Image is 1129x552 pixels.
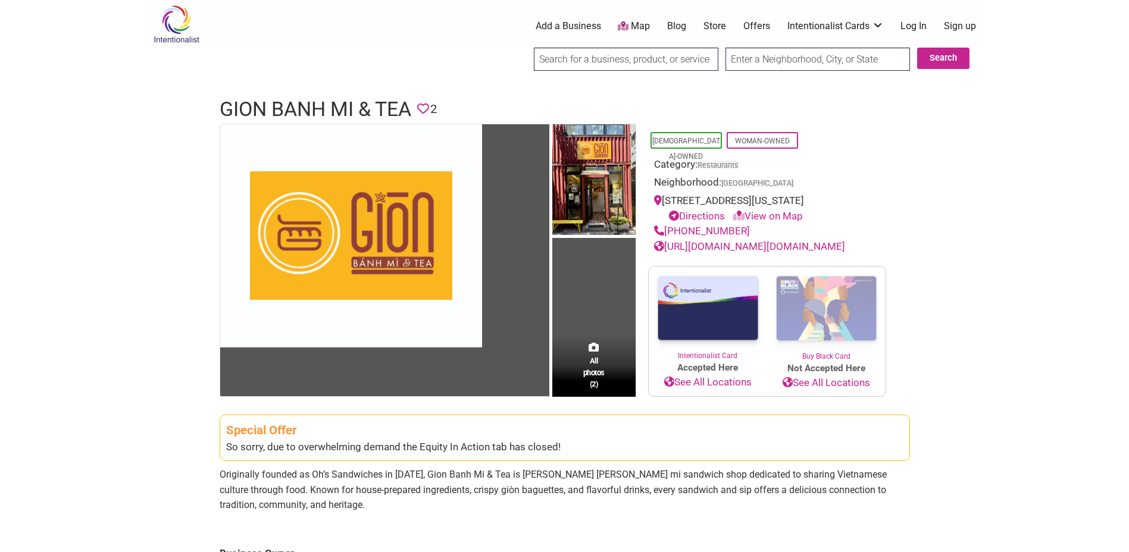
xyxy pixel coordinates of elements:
a: Woman-Owned [735,137,790,145]
div: So sorry, due to overwhelming demand the Equity In Action tab has closed! [226,440,903,455]
a: Log In [900,20,927,33]
img: Buy Black Card [767,266,886,351]
p: Originally founded as Oh’s Sandwiches in [DATE], Gion Banh Mi & Tea is [PERSON_NAME] [PERSON_NAME... [220,467,910,513]
img: Gion Banh Mi & Tea [552,124,636,238]
div: Special Offer [226,421,903,440]
h1: Gion Banh Mi & Tea [220,95,411,124]
img: Intentionalist [148,5,205,43]
div: Neighborhood: [654,175,880,193]
div: [STREET_ADDRESS][US_STATE] [654,193,880,224]
span: Not Accepted Here [767,362,886,375]
a: Buy Black Card [767,266,886,362]
span: All photos (2) [583,355,605,389]
a: View on Map [733,210,803,222]
a: Restaurants [698,161,739,170]
a: Sign up [944,20,976,33]
a: Directions [669,210,725,222]
span: [GEOGRAPHIC_DATA] [721,180,793,187]
span: 2 [430,100,437,118]
a: Add a Business [536,20,601,33]
input: Enter a Neighborhood, City, or State [725,48,910,71]
span: Accepted Here [649,361,767,375]
button: Search [917,48,969,69]
a: [URL][DOMAIN_NAME][DOMAIN_NAME] [654,240,845,252]
a: See All Locations [649,375,767,390]
a: Intentionalist Cards [787,20,884,33]
a: Offers [743,20,770,33]
div: Category: [654,157,880,175]
a: Intentionalist Card [649,266,767,361]
a: Blog [667,20,686,33]
a: See All Locations [767,375,886,391]
a: [DEMOGRAPHIC_DATA]-Owned [652,137,720,161]
a: Store [703,20,726,33]
a: Map [618,20,650,33]
img: Intentionalist Card [649,266,767,350]
input: Search for a business, product, or service [534,48,718,71]
a: [PHONE_NUMBER] [654,225,750,237]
